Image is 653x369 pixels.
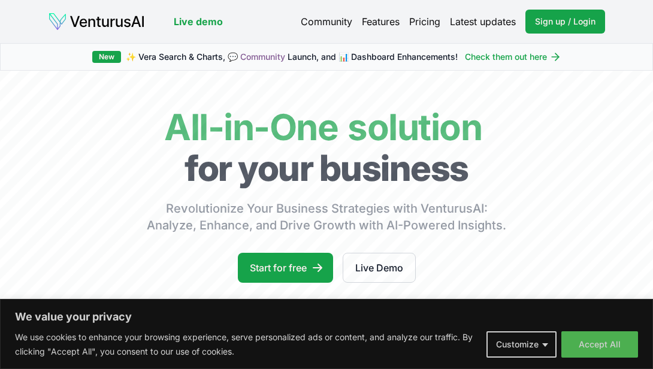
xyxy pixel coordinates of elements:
a: Live demo [174,14,223,29]
a: Community [301,14,352,29]
a: Check them out here [465,51,561,63]
p: We value your privacy [15,310,638,324]
a: Start for free [238,253,333,283]
span: ✨ Vera Search & Charts, 💬 Launch, and 📊 Dashboard Enhancements! [126,51,458,63]
a: Features [362,14,400,29]
a: Live Demo [343,253,416,283]
p: We use cookies to enhance your browsing experience, serve personalized ads or content, and analyz... [15,330,477,359]
img: logo [48,12,145,31]
a: Sign up / Login [525,10,605,34]
a: Pricing [409,14,440,29]
button: Accept All [561,331,638,358]
span: Sign up / Login [535,16,595,28]
button: Customize [486,331,557,358]
a: Community [240,52,285,62]
div: New [92,51,121,63]
a: Latest updates [450,14,516,29]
